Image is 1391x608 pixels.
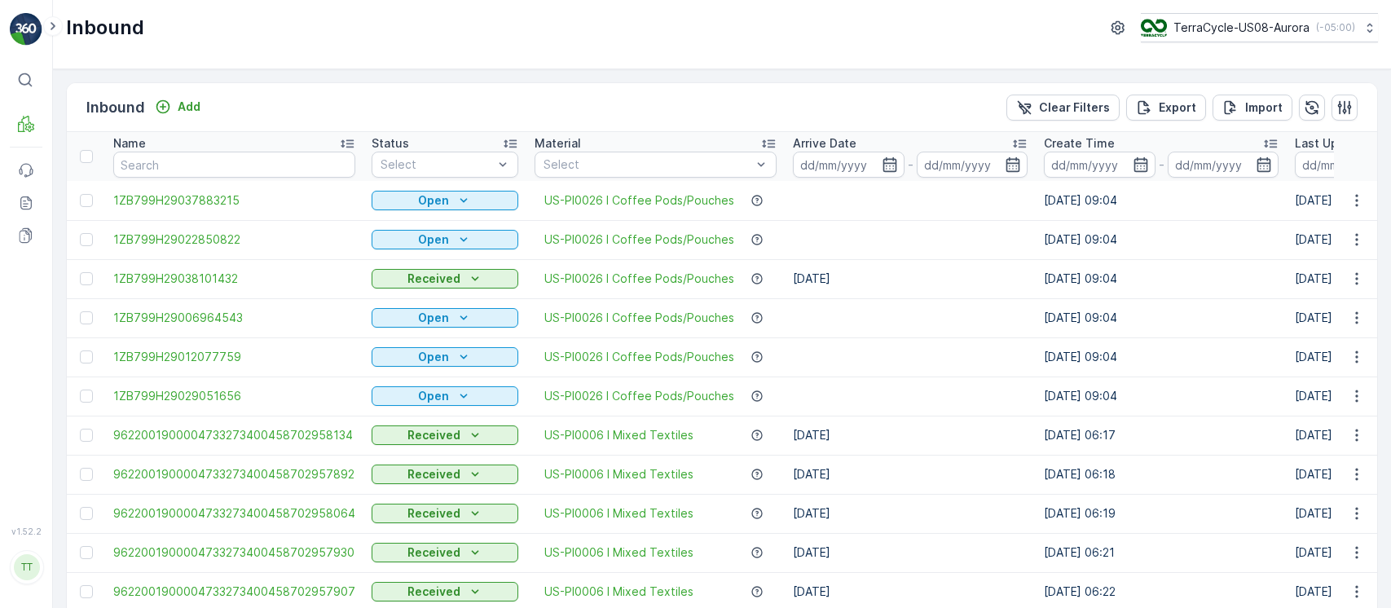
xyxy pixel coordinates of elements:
[418,388,449,404] p: Open
[80,546,93,559] div: Toggle Row Selected
[372,425,518,445] button: Received
[372,582,518,601] button: Received
[113,505,355,522] span: 9622001900004733273400458702958064
[1036,298,1287,337] td: [DATE] 09:04
[1141,13,1378,42] button: TerraCycle-US08-Aurora(-05:00)
[407,544,460,561] p: Received
[372,230,518,249] button: Open
[113,584,355,600] a: 9622001900004733273400458702957907
[80,468,93,481] div: Toggle Row Selected
[1036,337,1287,377] td: [DATE] 09:04
[544,156,751,173] p: Select
[372,465,518,484] button: Received
[418,349,449,365] p: Open
[407,466,460,482] p: Received
[1159,99,1196,116] p: Export
[80,194,93,207] div: Toggle Row Selected
[1036,416,1287,455] td: [DATE] 06:17
[407,584,460,600] p: Received
[1316,21,1355,34] p: ( -05:00 )
[1036,494,1287,533] td: [DATE] 06:19
[372,269,518,289] button: Received
[113,152,355,178] input: Search
[1036,377,1287,416] td: [DATE] 09:04
[10,526,42,536] span: v 1.52.2
[1213,95,1292,121] button: Import
[113,544,355,561] a: 9622001900004733273400458702957930
[113,231,355,248] a: 1ZB799H29022850822
[1006,95,1120,121] button: Clear Filters
[544,466,693,482] span: US-PI0006 I Mixed Textiles
[80,350,93,363] div: Toggle Row Selected
[372,543,518,562] button: Received
[1039,99,1110,116] p: Clear Filters
[544,271,734,287] a: US-PI0026 I Coffee Pods/Pouches
[917,152,1028,178] input: dd/mm/yyyy
[80,272,93,285] div: Toggle Row Selected
[544,544,693,561] a: US-PI0006 I Mixed Textiles
[544,388,734,404] a: US-PI0026 I Coffee Pods/Pouches
[1036,259,1287,298] td: [DATE] 09:04
[544,192,734,209] a: US-PI0026 I Coffee Pods/Pouches
[785,455,1036,494] td: [DATE]
[80,311,93,324] div: Toggle Row Selected
[544,505,693,522] a: US-PI0006 I Mixed Textiles
[80,233,93,246] div: Toggle Row Selected
[418,231,449,248] p: Open
[10,13,42,46] img: logo
[793,135,856,152] p: Arrive Date
[86,96,145,119] p: Inbound
[178,99,200,115] p: Add
[1044,135,1115,152] p: Create Time
[544,349,734,365] a: US-PI0026 I Coffee Pods/Pouches
[544,231,734,248] a: US-PI0026 I Coffee Pods/Pouches
[80,429,93,442] div: Toggle Row Selected
[381,156,493,173] p: Select
[113,388,355,404] a: 1ZB799H29029051656
[785,494,1036,533] td: [DATE]
[785,533,1036,572] td: [DATE]
[544,584,693,600] span: US-PI0006 I Mixed Textiles
[1245,99,1283,116] p: Import
[372,191,518,210] button: Open
[113,271,355,287] a: 1ZB799H29038101432
[1036,220,1287,259] td: [DATE] 09:04
[372,347,518,367] button: Open
[1173,20,1310,36] p: TerraCycle-US08-Aurora
[544,427,693,443] a: US-PI0006 I Mixed Textiles
[785,259,1036,298] td: [DATE]
[10,540,42,595] button: TT
[418,310,449,326] p: Open
[113,349,355,365] a: 1ZB799H29012077759
[148,97,207,117] button: Add
[372,504,518,523] button: Received
[544,310,734,326] a: US-PI0026 I Coffee Pods/Pouches
[113,310,355,326] a: 1ZB799H29006964543
[80,585,93,598] div: Toggle Row Selected
[1044,152,1155,178] input: dd/mm/yyyy
[113,427,355,443] a: 9622001900004733273400458702958134
[1036,181,1287,220] td: [DATE] 09:04
[1036,533,1287,572] td: [DATE] 06:21
[80,390,93,403] div: Toggle Row Selected
[113,192,355,209] a: 1ZB799H29037883215
[113,466,355,482] a: 9622001900004733273400458702957892
[1126,95,1206,121] button: Export
[14,554,40,580] div: TT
